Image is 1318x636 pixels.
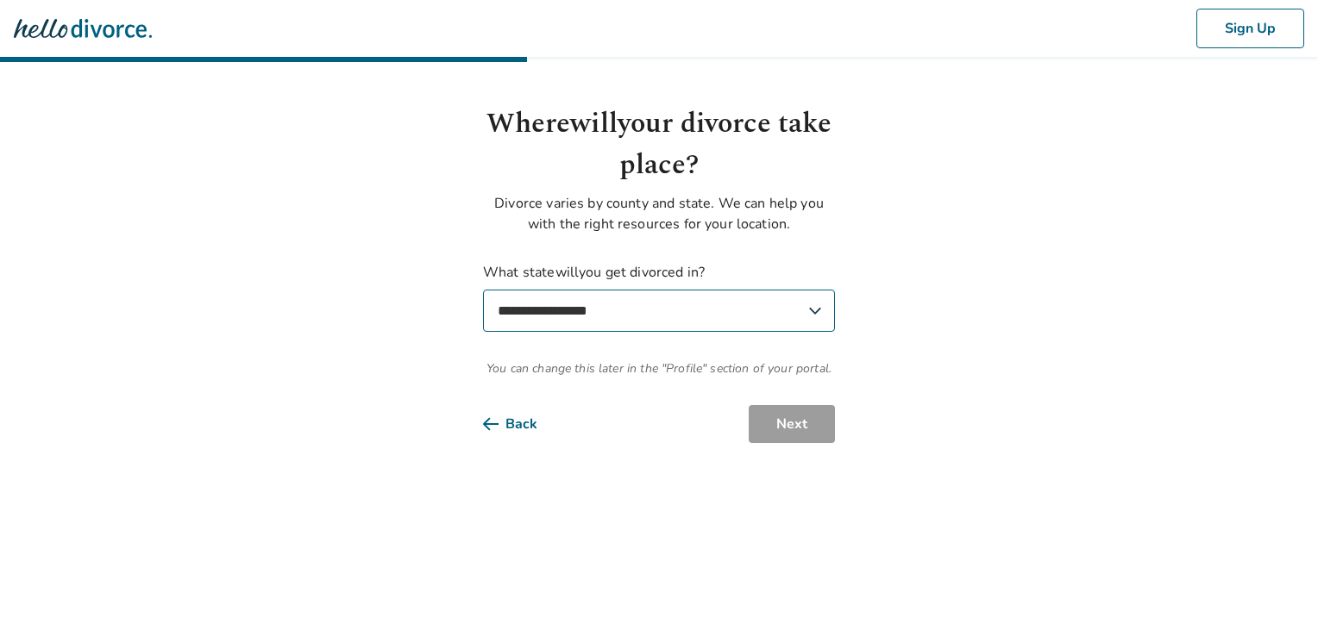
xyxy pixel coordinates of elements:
[1196,9,1304,48] button: Sign Up
[483,359,835,377] span: You can change this later in the "Profile" section of your portal.
[1232,553,1318,636] iframe: Chat Widget
[483,103,835,186] h1: Where will your divorce take place?
[483,262,835,332] label: What state will you get divorced in?
[14,11,152,46] img: Hello Divorce Logo
[483,405,565,443] button: Back
[483,193,835,234] p: Divorce varies by county and state. We can help you with the right resources for your location.
[483,290,835,332] select: What statewillyou get divorced in?
[749,405,835,443] button: Next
